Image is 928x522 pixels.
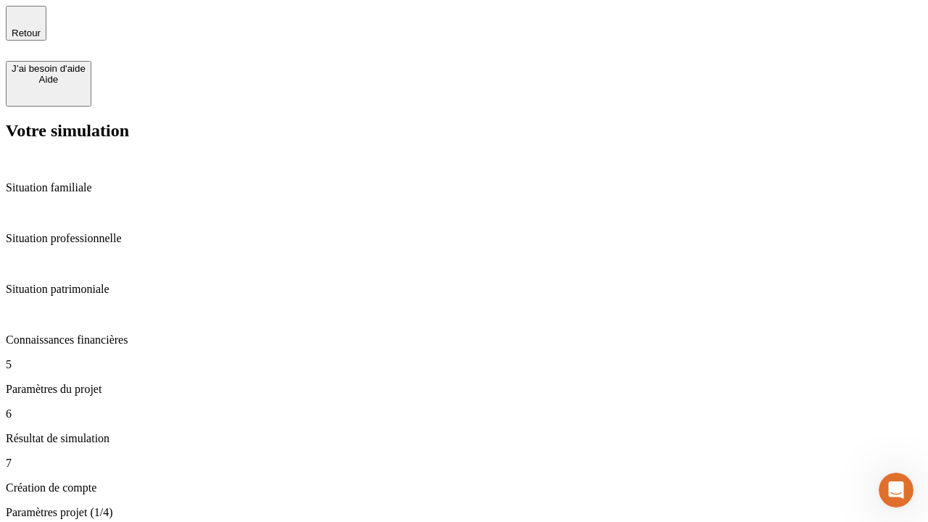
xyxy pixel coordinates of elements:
div: Aide [12,74,86,85]
p: 5 [6,358,922,371]
p: 7 [6,457,922,470]
p: Résultat de simulation [6,432,922,445]
p: Situation familiale [6,181,922,194]
p: Création de compte [6,481,922,494]
p: Situation professionnelle [6,232,922,245]
span: Retour [12,28,41,38]
iframe: Intercom live chat [879,473,913,507]
p: Connaissances financières [6,333,922,347]
p: Paramètres projet (1/4) [6,506,922,519]
p: Paramètres du projet [6,383,922,396]
h2: Votre simulation [6,121,922,141]
button: J’ai besoin d'aideAide [6,61,91,107]
button: Retour [6,6,46,41]
p: Situation patrimoniale [6,283,922,296]
p: 6 [6,407,922,420]
div: J’ai besoin d'aide [12,63,86,74]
